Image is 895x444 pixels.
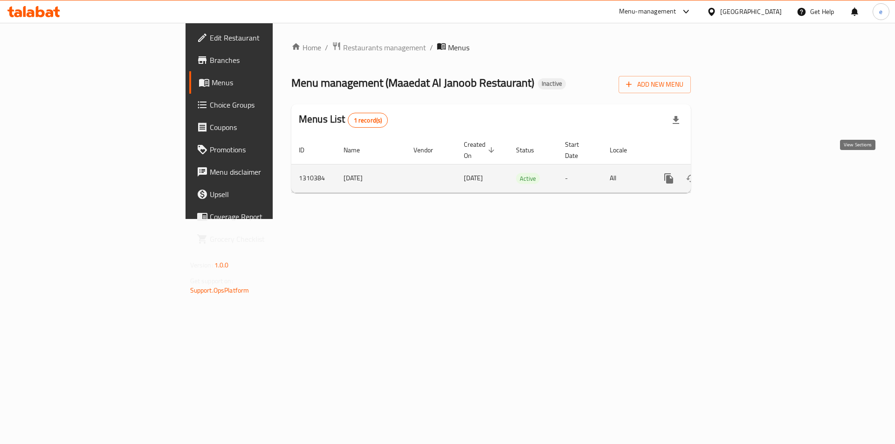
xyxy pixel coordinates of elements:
[413,144,445,156] span: Vendor
[558,164,602,192] td: -
[299,144,317,156] span: ID
[210,99,328,110] span: Choice Groups
[291,136,755,193] table: enhanced table
[602,164,650,192] td: All
[189,161,335,183] a: Menu disclaimer
[344,144,372,156] span: Name
[210,166,328,178] span: Menu disclaimer
[190,259,213,271] span: Version:
[650,136,755,164] th: Actions
[189,116,335,138] a: Coupons
[343,42,426,53] span: Restaurants management
[658,167,680,190] button: more
[516,173,540,184] span: Active
[538,78,566,89] div: Inactive
[464,139,497,161] span: Created On
[448,42,469,53] span: Menus
[291,41,691,54] nav: breadcrumb
[332,41,426,54] a: Restaurants management
[210,189,328,200] span: Upsell
[619,76,691,93] button: Add New Menu
[299,112,388,128] h2: Menus List
[720,7,782,17] div: [GEOGRAPHIC_DATA]
[348,113,388,128] div: Total records count
[210,211,328,222] span: Coverage Report
[464,172,483,184] span: [DATE]
[214,259,229,271] span: 1.0.0
[336,164,406,192] td: [DATE]
[212,77,328,88] span: Menus
[879,7,882,17] span: e
[348,116,388,125] span: 1 record(s)
[189,94,335,116] a: Choice Groups
[190,275,233,287] span: Get support on:
[210,122,328,133] span: Coupons
[291,72,534,93] span: Menu management ( Maaedat Al Janoob Restaurant )
[189,228,335,250] a: Grocery Checklist
[190,284,249,296] a: Support.OpsPlatform
[189,205,335,228] a: Coverage Report
[430,42,433,53] li: /
[210,233,328,245] span: Grocery Checklist
[189,27,335,49] a: Edit Restaurant
[610,144,639,156] span: Locale
[189,183,335,205] a: Upsell
[189,138,335,161] a: Promotions
[189,49,335,71] a: Branches
[210,55,328,66] span: Branches
[210,144,328,155] span: Promotions
[565,139,591,161] span: Start Date
[189,71,335,94] a: Menus
[538,80,566,88] span: Inactive
[619,6,676,17] div: Menu-management
[626,79,683,90] span: Add New Menu
[665,109,687,131] div: Export file
[210,32,328,43] span: Edit Restaurant
[516,144,546,156] span: Status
